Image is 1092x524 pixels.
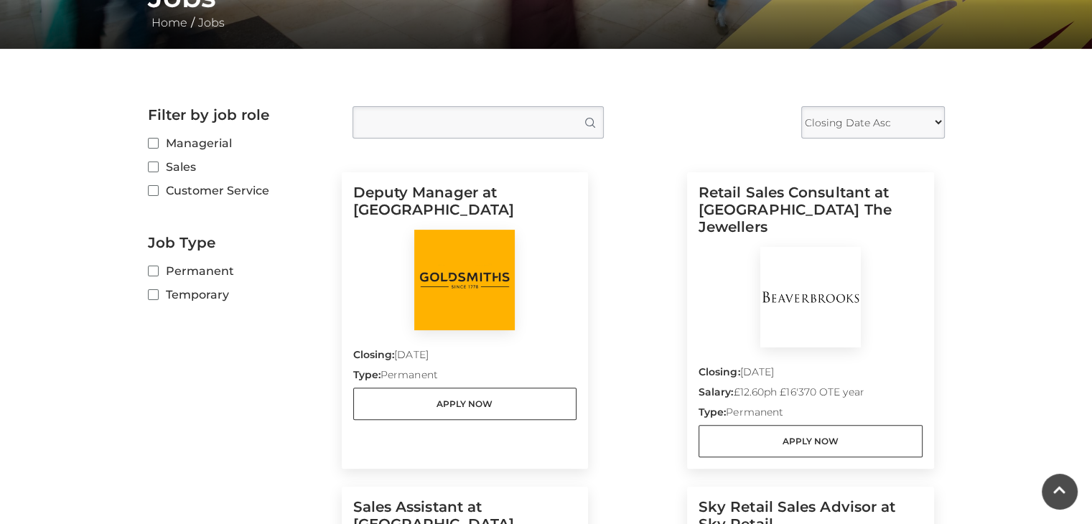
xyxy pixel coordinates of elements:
[148,262,331,280] label: Permanent
[699,425,923,457] a: Apply Now
[353,388,577,420] a: Apply Now
[353,368,577,388] p: Permanent
[353,368,381,381] strong: Type:
[699,365,740,378] strong: Closing:
[148,234,331,251] h2: Job Type
[699,405,923,425] p: Permanent
[148,16,191,29] a: Home
[148,158,331,176] label: Sales
[148,182,331,200] label: Customer Service
[148,106,331,123] h2: Filter by job role
[760,247,861,347] img: BeaverBrooks The Jewellers
[353,184,577,230] h5: Deputy Manager at [GEOGRAPHIC_DATA]
[148,134,331,152] label: Managerial
[699,365,923,385] p: [DATE]
[195,16,228,29] a: Jobs
[699,385,923,405] p: £12.60ph £16'370 OTE year
[699,184,923,247] h5: Retail Sales Consultant at [GEOGRAPHIC_DATA] The Jewellers
[353,348,395,361] strong: Closing:
[148,286,331,304] label: Temporary
[699,406,726,418] strong: Type:
[414,230,515,330] img: Goldsmiths
[353,347,577,368] p: [DATE]
[699,385,734,398] strong: Salary:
